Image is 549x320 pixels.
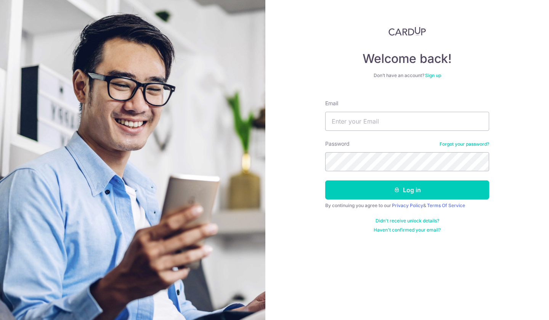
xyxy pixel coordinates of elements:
a: Sign up [425,72,441,78]
label: Email [325,100,338,107]
label: Password [325,140,350,148]
button: Log in [325,180,489,199]
div: Don’t have an account? [325,72,489,79]
a: Haven't confirmed your email? [374,227,441,233]
a: Privacy Policy [392,203,423,208]
img: CardUp Logo [388,27,426,36]
input: Enter your Email [325,112,489,131]
h4: Welcome back! [325,51,489,66]
a: Terms Of Service [427,203,465,208]
a: Didn't receive unlock details? [376,218,439,224]
a: Forgot your password? [440,141,489,147]
div: By continuing you agree to our & [325,203,489,209]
